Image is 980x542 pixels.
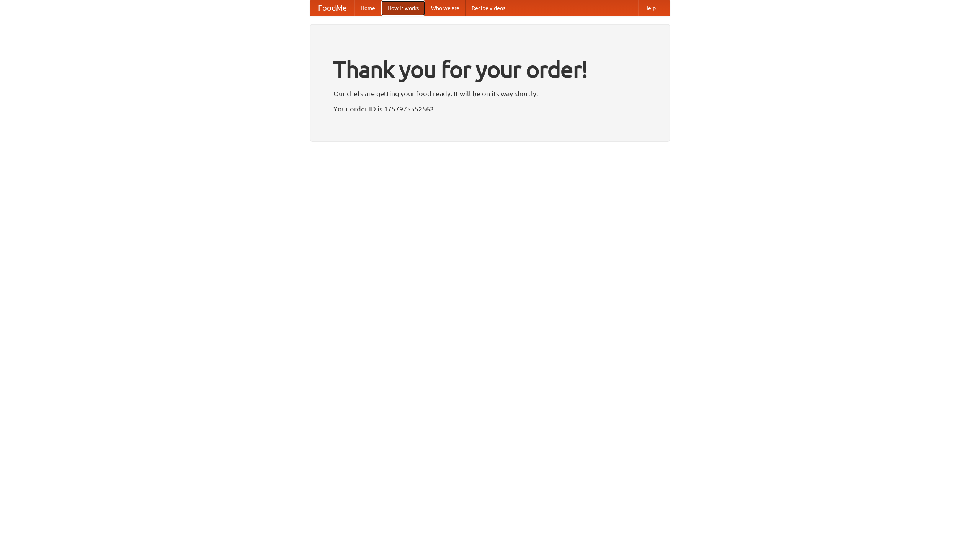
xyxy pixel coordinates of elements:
[425,0,465,16] a: Who we are
[333,103,647,115] p: Your order ID is 1757975552562.
[638,0,662,16] a: Help
[333,51,647,88] h1: Thank you for your order!
[310,0,354,16] a: FoodMe
[465,0,511,16] a: Recipe videos
[333,88,647,99] p: Our chefs are getting your food ready. It will be on its way shortly.
[354,0,381,16] a: Home
[381,0,425,16] a: How it works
